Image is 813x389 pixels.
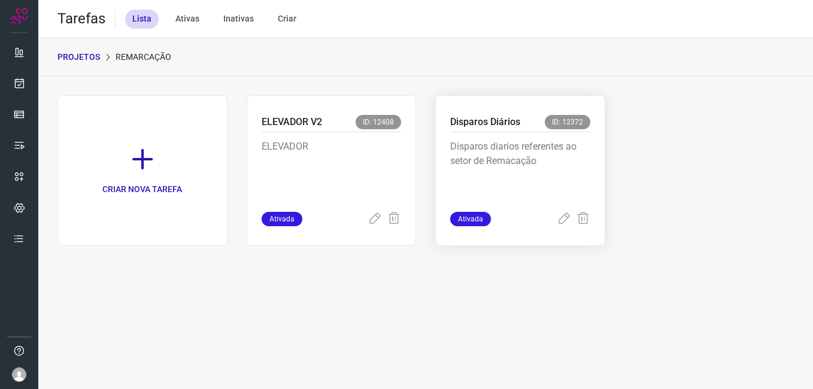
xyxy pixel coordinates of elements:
[125,10,159,29] div: Lista
[57,51,100,63] p: PROJETOS
[262,212,302,226] span: Ativada
[262,115,322,129] p: ELEVADOR V2
[271,10,304,29] div: Criar
[57,10,105,28] h2: Tarefas
[57,95,227,246] a: CRIAR NOVA TAREFA
[450,139,590,199] p: Disparos diarios referentes ao setor de Remacação
[102,183,182,196] p: CRIAR NOVA TAREFA
[450,212,491,226] span: Ativada
[12,367,26,382] img: avatar-user-boy.jpg
[10,7,28,25] img: Logo
[116,51,171,63] p: Remarcação
[545,115,590,129] span: ID: 12372
[216,10,261,29] div: Inativas
[262,139,402,199] p: ELEVADOR
[356,115,401,129] span: ID: 12408
[450,115,520,129] p: Disparos Diários
[168,10,207,29] div: Ativas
